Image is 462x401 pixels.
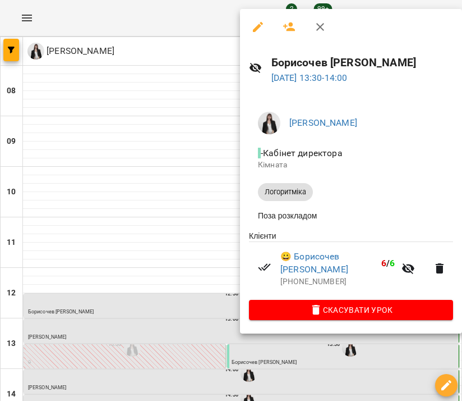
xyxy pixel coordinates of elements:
[249,230,453,300] ul: Клієнти
[280,276,395,288] p: [PHONE_NUMBER]
[249,206,453,226] li: Поза розкладом
[249,300,453,320] button: Скасувати Урок
[258,303,444,317] span: Скасувати Урок
[280,250,377,276] a: 😀 Борисочев [PERSON_NAME]
[258,261,271,274] svg: Візит сплачено
[258,160,444,171] p: Кімната
[258,112,280,134] img: 6be5f68e7f567926e92577630b8ad8eb.jpg
[390,258,395,268] span: 6
[271,72,348,83] a: [DATE] 13:30-14:00
[381,258,386,268] span: 6
[381,258,395,268] b: /
[271,54,453,71] h6: Борисочев [PERSON_NAME]
[258,148,345,158] span: - Кабінет директора
[289,117,357,128] a: [PERSON_NAME]
[258,187,313,197] span: Логоритміка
